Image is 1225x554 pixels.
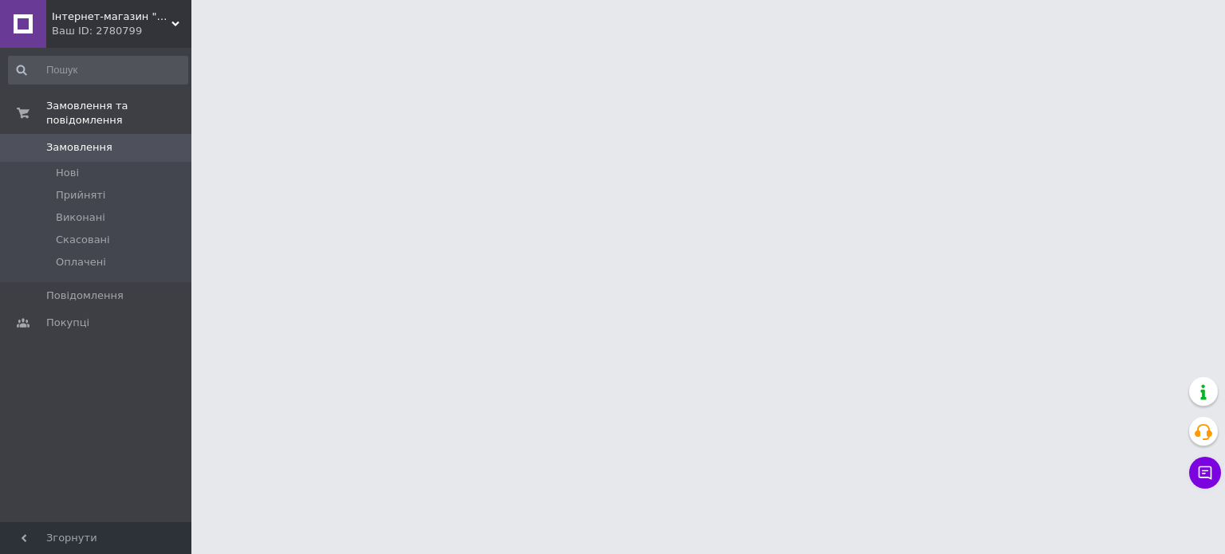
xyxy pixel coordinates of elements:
[52,24,191,38] div: Ваш ID: 2780799
[56,233,110,247] span: Скасовані
[46,99,191,128] span: Замовлення та повідомлення
[56,255,106,269] span: Оплачені
[56,166,79,180] span: Нові
[56,188,105,202] span: Прийняті
[8,56,188,84] input: Пошук
[46,316,89,330] span: Покупці
[1189,457,1221,489] button: Чат з покупцем
[52,10,171,24] span: Інтернет-магазин "SmartPart"
[46,289,124,303] span: Повідомлення
[46,140,112,155] span: Замовлення
[56,210,105,225] span: Виконані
